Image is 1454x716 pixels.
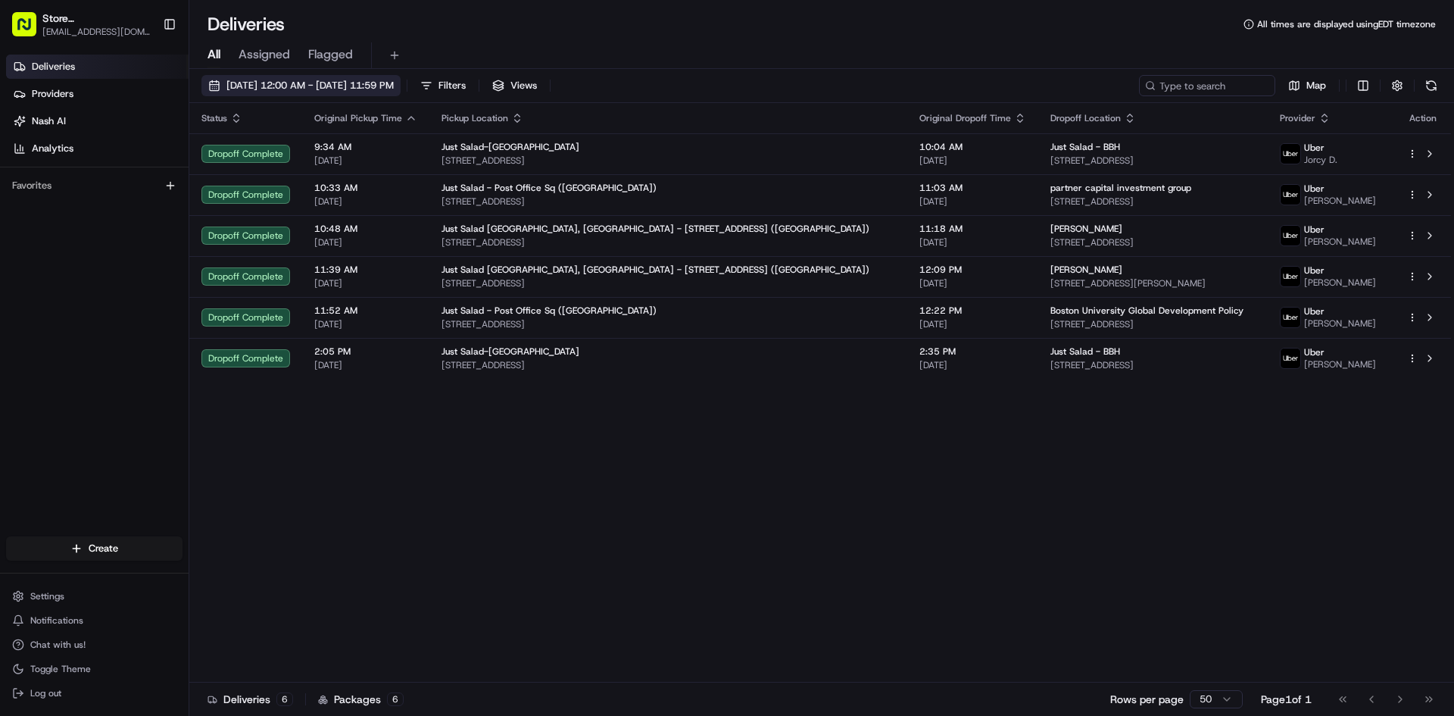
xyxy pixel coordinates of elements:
[1050,195,1256,208] span: [STREET_ADDRESS]
[919,182,1026,194] span: 11:03 AM
[239,45,290,64] span: Assigned
[30,236,42,248] img: 1736555255976-a54dd68f-1ca7-489b-9aae-adbdc363a1c4
[68,160,208,172] div: We're available if you need us!
[1050,305,1243,317] span: Boston University Global Development Policy
[1304,317,1376,330] span: [PERSON_NAME]
[1304,183,1325,195] span: Uber
[128,299,140,311] div: 💻
[919,264,1026,276] span: 12:09 PM
[151,335,183,346] span: Pylon
[1261,692,1312,707] div: Page 1 of 1
[438,79,466,92] span: Filters
[1304,195,1376,207] span: [PERSON_NAME]
[314,318,417,330] span: [DATE]
[15,299,27,311] div: 📗
[1050,155,1256,167] span: [STREET_ADDRESS]
[919,345,1026,358] span: 2:35 PM
[1281,185,1300,205] img: uber-new-logo.jpeg
[107,334,183,346] a: Powered byPylon
[143,298,243,313] span: API Documentation
[1110,692,1184,707] p: Rows per page
[1281,75,1333,96] button: Map
[6,610,183,631] button: Notifications
[919,359,1026,371] span: [DATE]
[314,345,417,358] span: 2:05 PM
[413,75,473,96] button: Filters
[442,223,869,235] span: Just Salad [GEOGRAPHIC_DATA], [GEOGRAPHIC_DATA] - [STREET_ADDRESS] ([GEOGRAPHIC_DATA])
[212,235,243,247] span: [DATE]
[308,45,353,64] span: Flagged
[122,292,249,319] a: 💻API Documentation
[6,55,189,79] a: Deliveries
[318,692,404,707] div: Packages
[442,112,508,124] span: Pickup Location
[1304,264,1325,277] span: Uber
[207,692,293,707] div: Deliveries
[6,634,183,655] button: Chat with us!
[314,155,417,167] span: [DATE]
[442,264,869,276] span: Just Salad [GEOGRAPHIC_DATA], [GEOGRAPHIC_DATA] - [STREET_ADDRESS] ([GEOGRAPHIC_DATA])
[919,155,1026,167] span: [DATE]
[30,298,116,313] span: Knowledge Base
[1050,223,1122,235] span: [PERSON_NAME]
[1281,144,1300,164] img: uber-new-logo.jpeg
[314,223,417,235] span: 10:48 AM
[314,112,402,124] span: Original Pickup Time
[1281,267,1300,286] img: uber-new-logo.jpeg
[1281,349,1300,368] img: uber-new-logo.jpeg
[442,195,895,208] span: [STREET_ADDRESS]
[15,145,42,172] img: 1736555255976-a54dd68f-1ca7-489b-9aae-adbdc363a1c4
[6,586,183,607] button: Settings
[6,6,157,42] button: Store [STREET_ADDRESS] ([GEOGRAPHIC_DATA]) (Just Salad)[EMAIL_ADDRESS][DOMAIN_NAME]
[32,145,59,172] img: 1727276513143-84d647e1-66c0-4f92-a045-3c9f9f5dfd92
[1050,182,1191,194] span: partner capital investment group
[204,235,209,247] span: •
[442,236,895,249] span: [STREET_ADDRESS]
[1050,112,1121,124] span: Dropoff Location
[30,663,91,675] span: Toggle Theme
[919,195,1026,208] span: [DATE]
[314,195,417,208] span: [DATE]
[314,359,417,371] span: [DATE]
[1257,18,1436,30] span: All times are displayed using EDT timezone
[314,264,417,276] span: 11:39 AM
[6,174,183,198] div: Favorites
[442,277,895,289] span: [STREET_ADDRESS]
[1304,305,1325,317] span: Uber
[42,26,154,38] span: [EMAIL_ADDRESS][DOMAIN_NAME]
[1050,277,1256,289] span: [STREET_ADDRESS][PERSON_NAME]
[47,235,201,247] span: [PERSON_NAME] [PERSON_NAME]
[226,79,394,92] span: [DATE] 12:00 AM - [DATE] 11:59 PM
[1281,226,1300,245] img: uber-new-logo.jpeg
[442,182,657,194] span: Just Salad - Post Office Sq ([GEOGRAPHIC_DATA])
[485,75,544,96] button: Views
[442,318,895,330] span: [STREET_ADDRESS]
[1281,308,1300,327] img: uber-new-logo.jpeg
[314,141,417,153] span: 9:34 AM
[9,292,122,319] a: 📗Knowledge Base
[32,142,73,155] span: Analytics
[1304,142,1325,154] span: Uber
[919,223,1026,235] span: 11:18 AM
[442,305,657,317] span: Just Salad - Post Office Sq ([GEOGRAPHIC_DATA])
[1139,75,1275,96] input: Type to search
[1304,346,1325,358] span: Uber
[32,87,73,101] span: Providers
[207,45,220,64] span: All
[6,109,189,133] a: Nash AI
[387,693,404,706] div: 6
[235,194,276,212] button: See all
[919,305,1026,317] span: 12:22 PM
[919,112,1011,124] span: Original Dropoff Time
[30,590,64,602] span: Settings
[32,60,75,73] span: Deliveries
[6,82,189,106] a: Providers
[1280,112,1315,124] span: Provider
[89,542,118,555] span: Create
[1050,141,1120,153] span: Just Salad - BBH
[1050,264,1122,276] span: [PERSON_NAME]
[1050,345,1120,358] span: Just Salad - BBH
[919,236,1026,249] span: [DATE]
[30,614,83,627] span: Notifications
[42,11,154,26] button: Store [STREET_ADDRESS] ([GEOGRAPHIC_DATA]) (Just Salad)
